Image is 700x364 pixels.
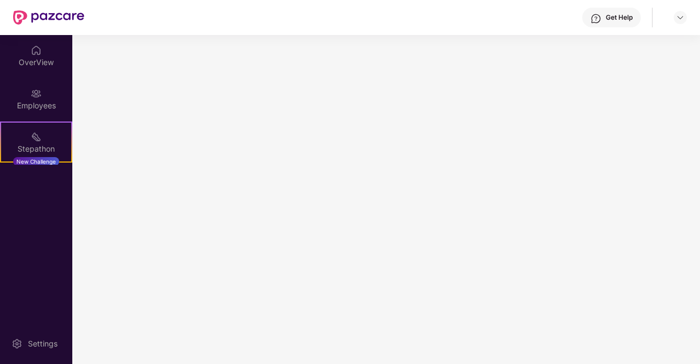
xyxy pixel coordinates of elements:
[590,13,601,24] img: svg+xml;base64,PHN2ZyBpZD0iSGVscC0zMngzMiIgeG1sbnM9Imh0dHA6Ly93d3cudzMub3JnLzIwMDAvc3ZnIiB3aWR0aD...
[13,10,84,25] img: New Pazcare Logo
[1,143,71,154] div: Stepathon
[31,131,42,142] img: svg+xml;base64,PHN2ZyB4bWxucz0iaHR0cDovL3d3dy53My5vcmcvMjAwMC9zdmciIHdpZHRoPSIyMSIgaGVpZ2h0PSIyMC...
[13,157,59,166] div: New Challenge
[676,13,685,22] img: svg+xml;base64,PHN2ZyBpZD0iRHJvcGRvd24tMzJ4MzIiIHhtbG5zPSJodHRwOi8vd3d3LnczLm9yZy8yMDAwL3N2ZyIgd2...
[606,13,633,22] div: Get Help
[12,338,22,349] img: svg+xml;base64,PHN2ZyBpZD0iU2V0dGluZy0yMHgyMCIgeG1sbnM9Imh0dHA6Ly93d3cudzMub3JnLzIwMDAvc3ZnIiB3aW...
[31,45,42,56] img: svg+xml;base64,PHN2ZyBpZD0iSG9tZSIgeG1sbnM9Imh0dHA6Ly93d3cudzMub3JnLzIwMDAvc3ZnIiB3aWR0aD0iMjAiIG...
[31,88,42,99] img: svg+xml;base64,PHN2ZyBpZD0iRW1wbG95ZWVzIiB4bWxucz0iaHR0cDovL3d3dy53My5vcmcvMjAwMC9zdmciIHdpZHRoPS...
[25,338,61,349] div: Settings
